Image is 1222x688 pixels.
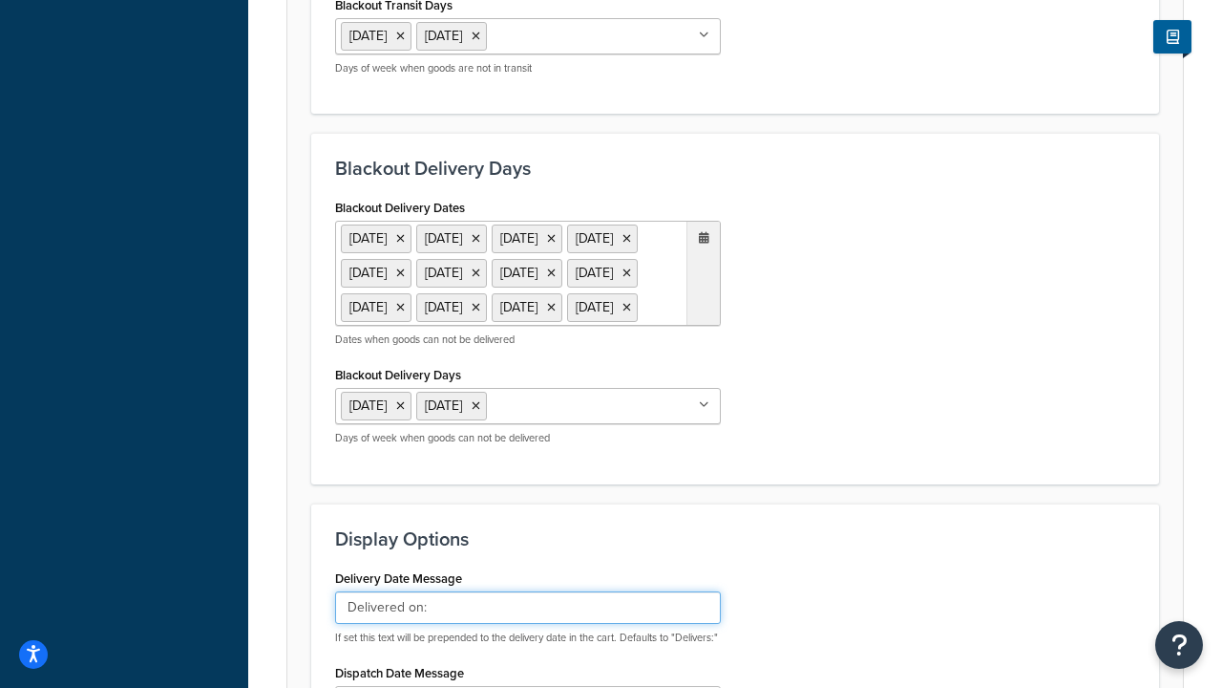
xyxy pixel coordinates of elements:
h3: Blackout Delivery Days [335,158,1135,179]
p: If set this text will be prepended to the delivery date in the cart. Defaults to "Delivers:" [335,631,721,645]
button: Show Help Docs [1153,20,1191,54]
label: Dispatch Date Message [335,666,464,680]
label: Blackout Delivery Dates [335,201,465,215]
li: [DATE] [341,225,411,253]
li: [DATE] [492,259,562,288]
label: Delivery Date Message [335,571,462,586]
li: [DATE] [416,259,487,288]
span: [DATE] [349,26,387,46]
li: [DATE] [567,259,638,288]
button: Open Resource Center [1155,621,1203,669]
p: Days of week when goods can not be delivered [335,431,721,445]
p: Dates when goods can not be delivered [335,333,721,347]
li: [DATE] [492,225,562,253]
li: [DATE] [341,259,411,288]
li: [DATE] [567,293,638,322]
label: Blackout Delivery Days [335,368,461,382]
span: [DATE] [349,396,387,416]
li: [DATE] [341,293,411,322]
p: Days of week when goods are not in transit [335,61,721,75]
li: [DATE] [416,293,487,322]
li: [DATE] [492,293,562,322]
li: [DATE] [567,225,638,253]
span: [DATE] [425,396,462,416]
span: [DATE] [425,26,462,46]
input: Delivers: [335,591,721,624]
li: [DATE] [416,225,487,253]
h3: Display Options [335,528,1135,549]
